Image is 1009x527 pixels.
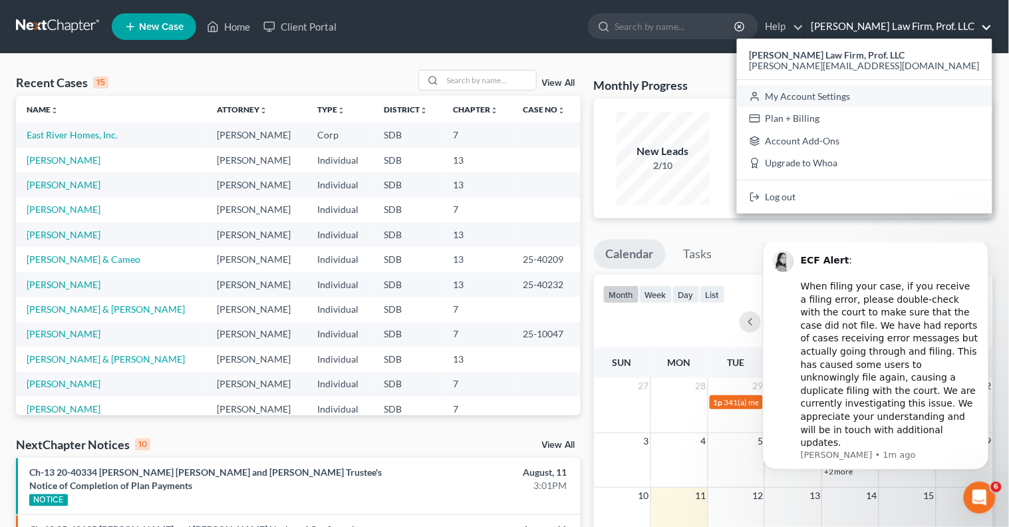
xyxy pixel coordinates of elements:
input: Search by name... [443,71,536,90]
i: unfold_more [51,106,59,114]
a: [PERSON_NAME] [27,179,100,190]
iframe: Intercom notifications message [743,242,1009,491]
td: 25-40209 [513,247,581,271]
a: Client Portal [257,15,343,39]
div: [PERSON_NAME] Law Firm, Prof. LLC [737,39,992,214]
strong: [PERSON_NAME] Law Firm, Prof. LLC [750,49,905,61]
td: [PERSON_NAME] [206,322,307,347]
td: SDB [373,247,442,271]
a: [PERSON_NAME] [27,403,100,415]
span: 27 [637,378,650,394]
span: 11 [694,488,708,504]
a: Districtunfold_more [384,104,428,114]
i: unfold_more [338,106,346,114]
td: SDB [373,297,442,321]
div: August, 11 [396,466,567,479]
div: Message content [58,5,236,205]
td: 13 [442,347,513,371]
i: unfold_more [558,106,566,114]
td: [PERSON_NAME] [206,272,307,297]
iframe: Intercom live chat [964,482,996,514]
td: 13 [442,247,513,271]
span: 3 [643,433,650,449]
span: 15 [923,488,936,504]
img: Profile image for Lindsey [30,9,51,30]
span: 10 [637,488,650,504]
button: week [639,285,672,303]
td: Individual [307,347,374,371]
span: Sun [613,357,632,368]
a: [PERSON_NAME] [27,328,100,339]
span: 6 [991,482,1002,492]
div: 10 [135,439,150,450]
span: 28 [694,378,708,394]
div: New Leads [617,144,710,159]
td: Individual [307,397,374,421]
div: 3:01PM [396,479,567,492]
a: View All [542,79,575,88]
a: Attorneyunfold_more [217,104,267,114]
td: Individual [307,198,374,222]
td: SDB [373,148,442,172]
a: My Account Settings [737,85,992,108]
td: Individual [307,222,374,247]
span: 1p [714,397,723,407]
button: month [603,285,639,303]
button: day [672,285,700,303]
a: Chapterunfold_more [453,104,498,114]
td: 13 [442,148,513,172]
a: Log out [737,186,992,208]
div: 2/10 [617,159,710,172]
td: [PERSON_NAME] [206,297,307,321]
input: Search by name... [615,14,736,39]
td: SDB [373,322,442,347]
td: SDB [373,222,442,247]
a: Account Add-Ons [737,130,992,152]
a: Plan + Billing [737,107,992,130]
td: SDB [373,198,442,222]
i: unfold_more [420,106,428,114]
a: [PERSON_NAME] Law Firm, Prof. LLC [805,15,992,39]
td: [PERSON_NAME] [206,122,307,147]
td: 25-40232 [513,272,581,297]
a: [PERSON_NAME] [27,378,100,389]
a: Calendar [594,240,666,269]
td: Individual [307,322,374,347]
td: SDB [373,272,442,297]
span: 13 [808,488,821,504]
a: Help [759,15,803,39]
a: Tasks [672,240,724,269]
td: 13 [442,222,513,247]
td: SDB [373,122,442,147]
a: East River Homes, Inc. [27,129,118,140]
a: [PERSON_NAME] & [PERSON_NAME] [27,353,185,365]
td: Individual [307,172,374,197]
td: 7 [442,372,513,397]
td: SDB [373,372,442,397]
h3: Monthly Progress [594,77,688,93]
td: 25-10047 [513,322,581,347]
button: list [700,285,725,303]
td: [PERSON_NAME] [206,198,307,222]
td: Individual [307,372,374,397]
a: [PERSON_NAME] & Cameo [27,254,140,265]
a: Upgrade to Whoa [737,152,992,175]
td: Individual [307,297,374,321]
td: 7 [442,322,513,347]
div: NextChapter Notices [16,437,150,452]
td: Individual [307,148,374,172]
a: Typeunfold_more [318,104,346,114]
td: [PERSON_NAME] [206,222,307,247]
p: Message from Lindsey, sent 1m ago [58,207,236,219]
td: SDB [373,172,442,197]
td: 7 [442,122,513,147]
td: SDB [373,397,442,421]
td: 13 [442,172,513,197]
td: 7 [442,397,513,421]
a: [PERSON_NAME] [27,229,100,240]
a: Home [200,15,257,39]
div: NOTICE [29,494,68,506]
span: [PERSON_NAME][EMAIL_ADDRESS][DOMAIN_NAME] [750,60,980,71]
a: Nameunfold_more [27,104,59,114]
i: unfold_more [490,106,498,114]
